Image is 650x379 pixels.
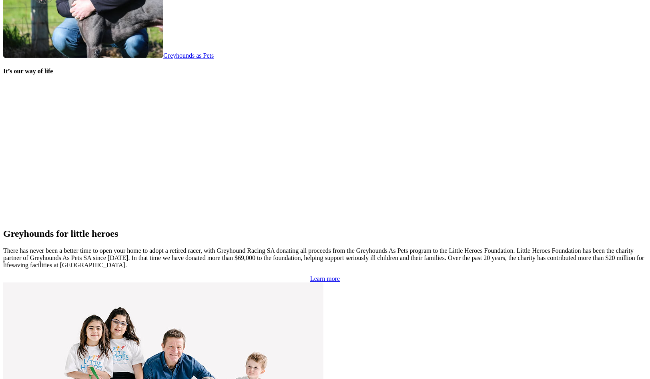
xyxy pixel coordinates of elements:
h2: Greyhounds for little heroes [3,228,647,239]
h4: It’s our way of life [3,68,647,75]
span: Greyhounds as Pets [163,52,214,59]
a: Learn more [310,275,340,282]
a: Greyhounds as Pets [3,52,214,59]
p: There has never been a better time to open your home to adopt a retired racer, with Greyhound Rac... [3,247,647,269]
